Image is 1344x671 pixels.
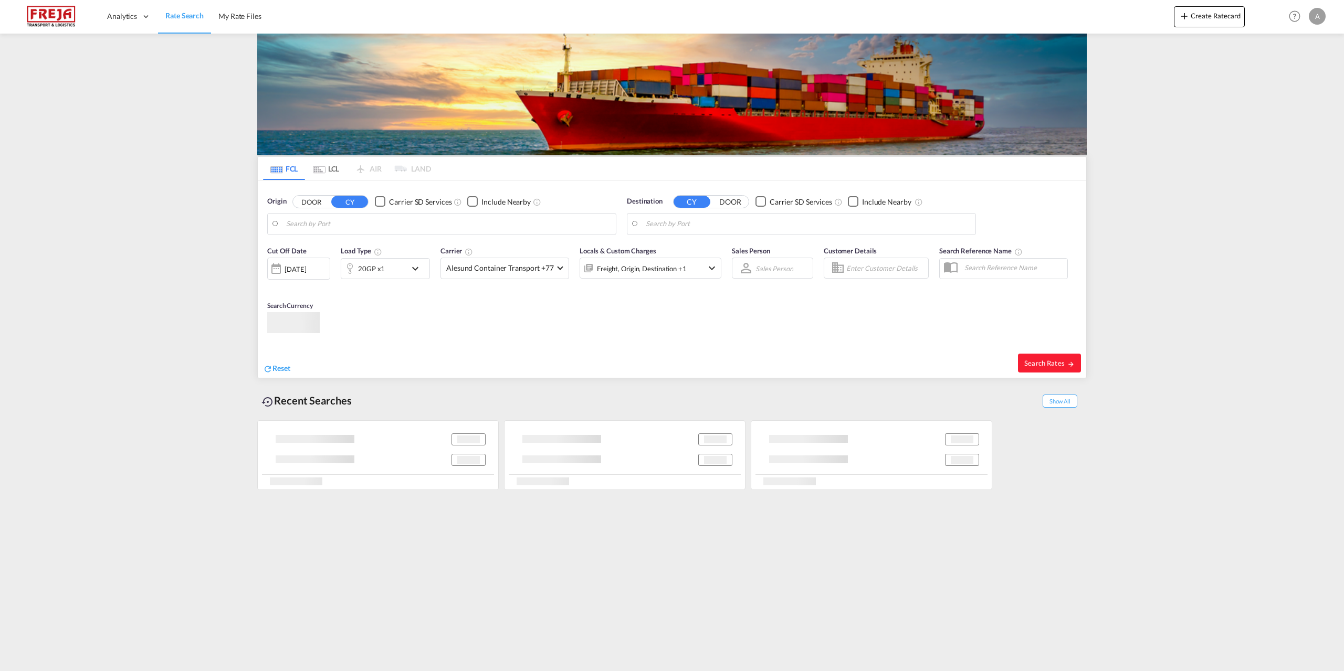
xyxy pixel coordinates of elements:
input: Search by Port [646,216,970,232]
md-checkbox: Checkbox No Ink [467,196,531,207]
md-checkbox: Checkbox No Ink [755,196,832,207]
md-icon: Unchecked: Ignores neighbouring ports when fetching rates.Checked : Includes neighbouring ports w... [915,198,923,206]
div: Origin DOOR CY Checkbox No InkUnchecked: Search for CY (Container Yard) services for all selected... [258,180,1086,378]
md-icon: The selected Trucker/Carrierwill be displayed in the rate results If the rates are from another f... [465,248,473,256]
span: Rate Search [165,11,204,20]
md-checkbox: Checkbox No Ink [375,196,451,207]
span: Analytics [107,11,137,22]
input: Enter Customer Details [846,260,925,276]
md-icon: icon-plus 400-fg [1178,9,1191,22]
span: Locals & Custom Charges [580,247,656,255]
span: Search Rates [1024,359,1075,367]
div: icon-refreshReset [263,363,290,375]
button: CY [331,196,368,208]
span: Search Reference Name [939,247,1023,255]
span: Customer Details [824,247,877,255]
span: Cut Off Date [267,247,307,255]
md-icon: icon-chevron-down [409,262,427,275]
input: Search Reference Name [959,260,1067,275]
span: Destination [627,196,663,207]
div: Include Nearby [862,197,911,207]
md-datepicker: Select [267,279,275,293]
input: Search by Port [286,216,611,232]
md-icon: icon-arrow-right [1067,360,1075,368]
div: A [1309,8,1326,25]
div: Carrier SD Services [389,197,451,207]
div: Help [1286,7,1309,26]
md-icon: icon-information-outline [374,248,382,256]
span: Carrier [440,247,473,255]
span: Help [1286,7,1304,25]
span: Show All [1043,395,1077,408]
md-pagination-wrapper: Use the left and right arrow keys to navigate between tabs [263,157,431,180]
div: Freight Origin Destination Factory Stuffingicon-chevron-down [580,258,721,279]
div: 20GP x1icon-chevron-down [341,258,430,279]
div: [DATE] [267,258,330,280]
div: 20GP x1 [358,261,385,276]
span: Search Currency [267,302,313,310]
div: Recent Searches [257,389,356,412]
md-tab-item: LCL [305,157,347,180]
md-icon: Unchecked: Search for CY (Container Yard) services for all selected carriers.Checked : Search for... [834,198,843,206]
md-icon: Your search will be saved by the below given name [1014,248,1023,256]
md-icon: icon-refresh [263,364,272,374]
span: Sales Person [732,247,770,255]
md-icon: Unchecked: Ignores neighbouring ports when fetching rates.Checked : Includes neighbouring ports w... [533,198,541,206]
md-select: Sales Person [754,261,794,276]
div: Include Nearby [481,197,531,207]
md-tab-item: FCL [263,157,305,180]
button: DOOR [293,196,330,208]
md-icon: icon-backup-restore [261,396,274,408]
span: Alesund Container Transport +77 [446,263,554,273]
md-icon: Unchecked: Search for CY (Container Yard) services for all selected carriers.Checked : Search for... [454,198,462,206]
button: CY [674,196,710,208]
div: Carrier SD Services [770,197,832,207]
md-checkbox: Checkbox No Ink [848,196,911,207]
md-icon: icon-chevron-down [706,262,718,274]
span: Origin [267,196,286,207]
span: Load Type [341,247,382,255]
div: [DATE] [285,264,306,274]
img: 586607c025bf11f083711d99603023e7.png [16,5,87,28]
button: DOOR [712,196,749,208]
span: My Rate Files [218,12,261,20]
span: Reset [272,364,290,372]
button: icon-plus 400-fgCreate Ratecard [1174,6,1245,27]
div: Freight Origin Destination Factory Stuffing [597,261,687,276]
button: Search Ratesicon-arrow-right [1018,354,1081,372]
img: LCL+%26+FCL+BACKGROUND.png [257,34,1087,155]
